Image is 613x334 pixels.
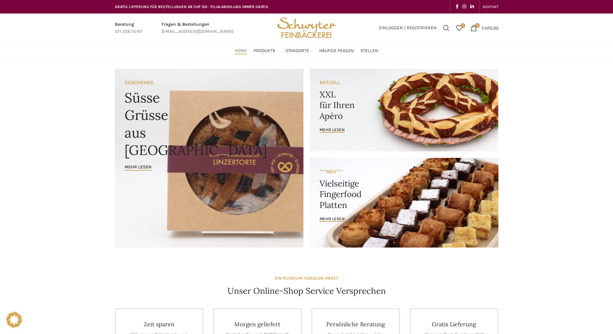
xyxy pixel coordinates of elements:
[440,22,453,34] a: Suchen
[254,44,279,57] a: Produkte
[322,320,390,328] h4: Persönliche Beratung
[467,22,502,34] a: 0 CHF0.00
[254,48,275,54] span: Produkte
[275,275,338,281] strong: EIN RUNDUM-SORGLOS-PAKET
[319,44,354,57] a: Häufige Fragen
[224,320,291,328] h4: Morgen geliefert
[115,21,142,35] a: Infobox link
[453,22,466,34] div: Meine Wunschliste
[112,44,502,57] div: Main navigation
[228,285,386,297] h4: Unser Online-Shop Service Versprechen
[235,48,247,54] span: Home
[483,0,498,13] a: KONTAKT
[460,2,468,11] a: Instagram social link
[482,25,498,31] bdi: 0.00
[479,0,502,13] div: Secondary navigation
[475,23,480,28] span: 0
[483,5,498,9] span: KONTAKT
[376,22,440,34] a: Einloggen / Registrieren
[285,44,313,57] a: Standorte
[310,69,498,151] a: Banner link
[115,69,303,248] a: Banner link
[275,14,338,42] img: Bäckerei Schwyter
[285,48,309,54] span: Standorte
[482,25,490,31] span: CHF
[162,21,234,35] a: Infobox link
[360,48,378,54] span: Stellen
[460,23,465,28] span: 0
[310,158,498,248] a: Banner link
[319,48,354,54] span: Häufige Fragen
[454,2,460,11] a: Facebook social link
[360,44,378,57] a: Stellen
[235,44,247,57] a: Home
[468,2,476,11] a: Linkedin social link
[420,320,488,328] h4: Gratis Lieferung
[125,320,193,328] h4: Zeit sparen
[453,22,466,34] a: 0
[275,25,338,30] a: Site logo
[115,5,268,9] span: GRATIS LIEFERUNG FÜR BESTELLUNGEN AB CHF 150 - FILIALABHOLUNG IMMER GRATIS
[379,26,437,30] span: Einloggen / Registrieren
